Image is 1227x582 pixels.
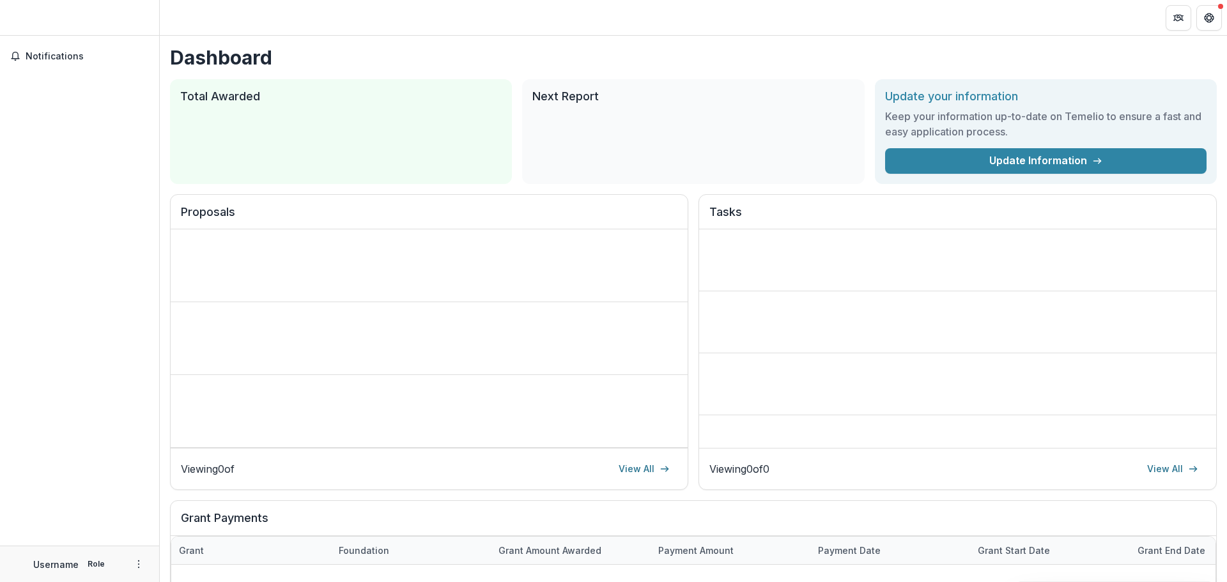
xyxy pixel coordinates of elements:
[611,459,677,479] a: View All
[1196,5,1222,31] button: Get Help
[181,511,1206,535] h2: Grant Payments
[709,205,1206,229] h2: Tasks
[181,461,235,477] p: Viewing 0 of
[885,148,1207,174] a: Update Information
[26,51,149,62] span: Notifications
[181,205,677,229] h2: Proposals
[1166,5,1191,31] button: Partners
[885,89,1207,103] h2: Update your information
[1139,459,1206,479] a: View All
[131,556,146,572] button: More
[180,89,502,103] h2: Total Awarded
[532,89,854,103] h2: Next Report
[33,558,79,571] p: Username
[5,46,154,66] button: Notifications
[709,461,769,477] p: Viewing 0 of 0
[885,109,1207,139] h3: Keep your information up-to-date on Temelio to ensure a fast and easy application process.
[84,558,109,570] p: Role
[170,46,1217,69] h1: Dashboard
